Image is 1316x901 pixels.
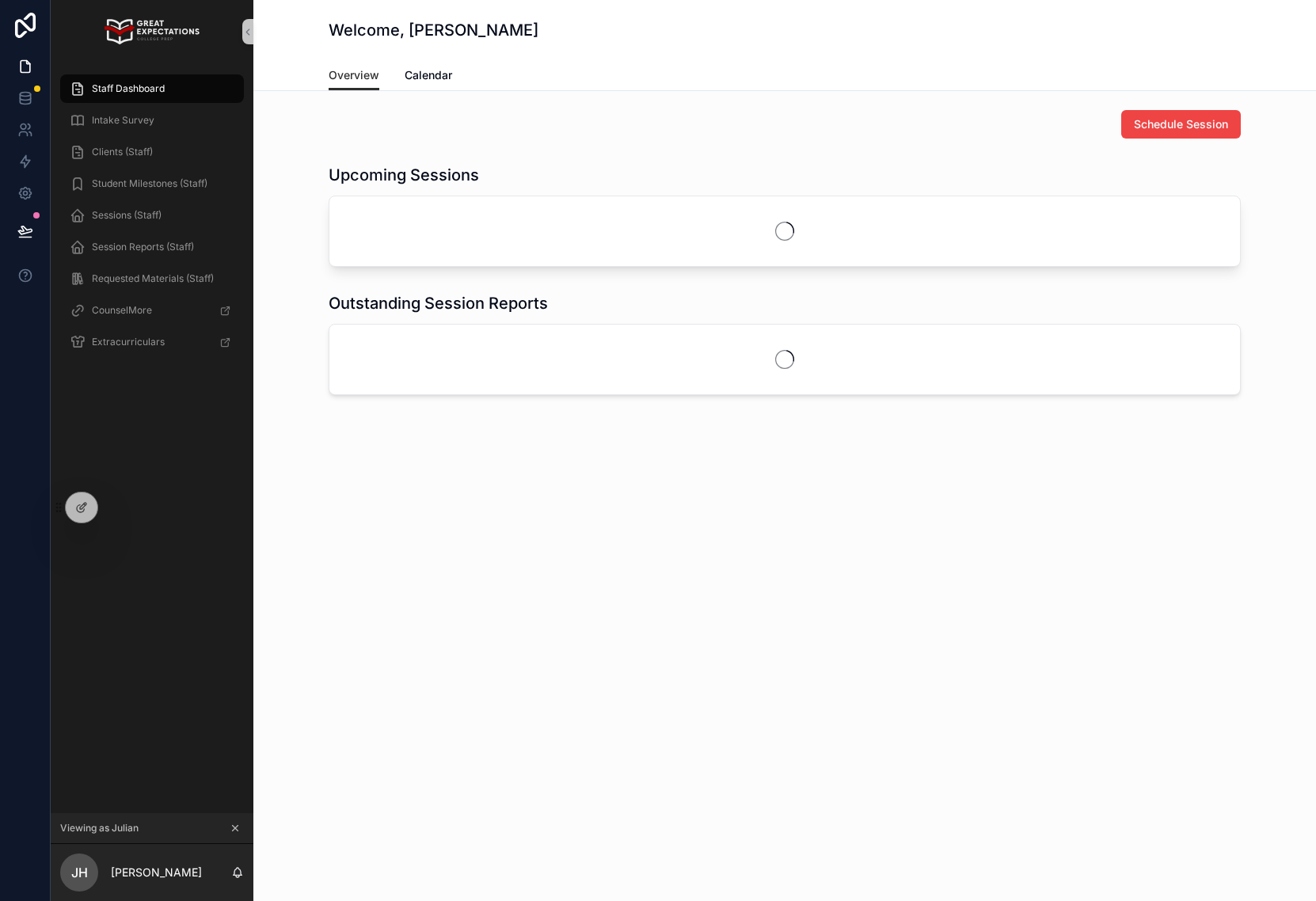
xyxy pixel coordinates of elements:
span: CounselMore [92,304,152,317]
div: scrollable content [51,63,253,377]
a: Intake Survey [60,106,244,135]
a: Clients (Staff) [60,138,244,166]
a: Overview [329,61,379,91]
a: CounselMore [60,296,244,325]
span: Calendar [405,67,452,83]
span: Clients (Staff) [92,146,153,158]
span: Viewing as Julian [60,822,139,834]
span: Student Milestones (Staff) [92,177,207,190]
span: JH [71,863,88,882]
a: Staff Dashboard [60,74,244,103]
button: Schedule Session [1121,110,1241,139]
a: Requested Materials (Staff) [60,264,244,293]
h1: Outstanding Session Reports [329,292,548,314]
a: Extracurriculars [60,328,244,356]
h1: Welcome, [PERSON_NAME] [329,19,538,41]
a: Calendar [405,61,452,93]
img: App logo [105,19,199,44]
span: Requested Materials (Staff) [92,272,214,285]
span: Extracurriculars [92,336,165,348]
span: Intake Survey [92,114,154,127]
span: Session Reports (Staff) [92,241,194,253]
a: Session Reports (Staff) [60,233,244,261]
a: Student Milestones (Staff) [60,169,244,198]
p: [PERSON_NAME] [111,865,202,880]
span: Staff Dashboard [92,82,165,95]
span: Schedule Session [1134,116,1228,132]
a: Sessions (Staff) [60,201,244,230]
span: Sessions (Staff) [92,209,162,222]
span: Overview [329,67,379,83]
h1: Upcoming Sessions [329,164,479,186]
